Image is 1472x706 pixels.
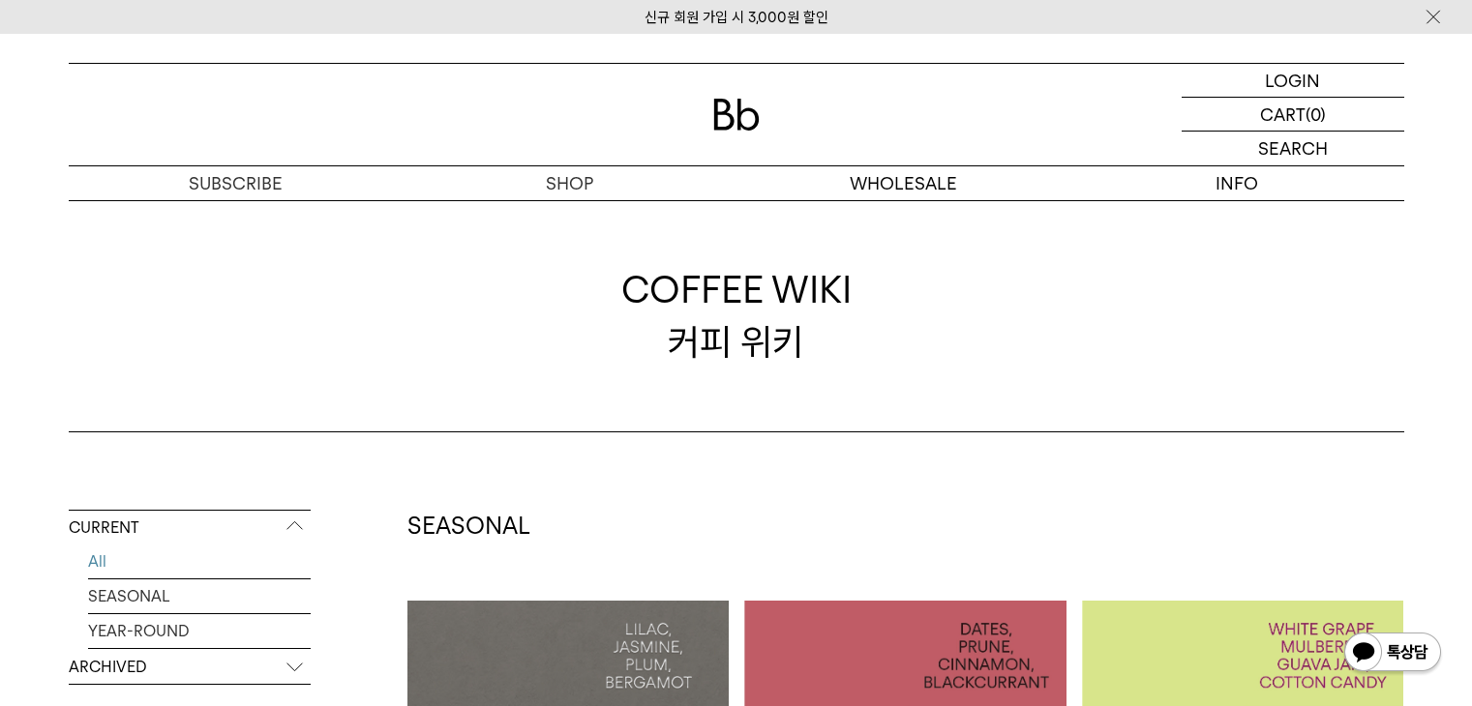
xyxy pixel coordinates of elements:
[69,511,311,545] p: CURRENT
[1265,64,1320,97] p: LOGIN
[88,544,311,578] a: All
[1260,98,1306,131] p: CART
[736,166,1070,200] p: WHOLESALE
[621,264,852,367] div: 커피 위키
[621,264,852,315] span: COFFEE WIKI
[1070,166,1404,200] p: INFO
[645,9,828,26] a: 신규 회원 가입 시 3,000원 할인
[69,166,403,200] a: SUBSCRIBE
[1182,64,1404,98] a: LOGIN
[713,99,760,131] img: 로고
[69,650,311,685] p: ARCHIVED
[1182,98,1404,132] a: CART (0)
[88,579,311,613] a: SEASONAL
[403,166,736,200] a: SHOP
[1342,631,1443,677] img: 카카오톡 채널 1:1 채팅 버튼
[1258,132,1328,165] p: SEARCH
[88,614,311,648] a: YEAR-ROUND
[407,510,1404,543] h2: SEASONAL
[1306,98,1326,131] p: (0)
